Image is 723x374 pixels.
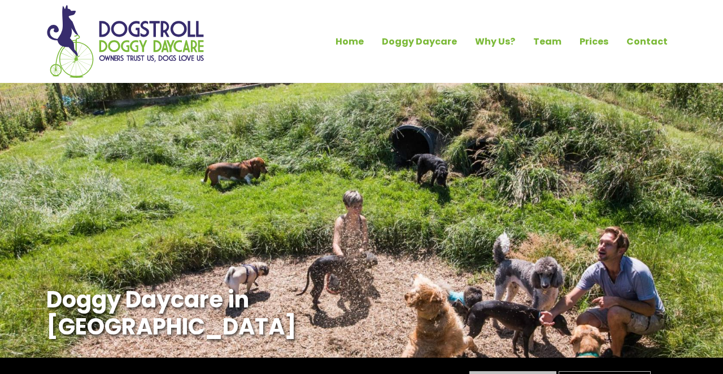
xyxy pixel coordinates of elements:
[326,32,373,51] a: Home
[617,32,677,51] a: Contact
[466,32,524,51] a: Why Us?
[570,32,617,51] a: Prices
[46,286,408,340] h1: Doggy Daycare in [GEOGRAPHIC_DATA]
[373,32,466,51] a: Doggy Daycare
[46,5,204,78] img: Home
[524,32,570,51] a: Team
